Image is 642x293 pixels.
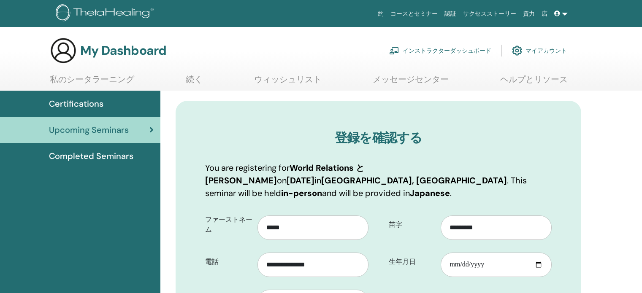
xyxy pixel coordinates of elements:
[80,43,166,58] h3: My Dashboard
[50,37,77,64] img: generic-user-icon.jpg
[49,150,133,162] span: Completed Seminars
[321,175,507,186] b: [GEOGRAPHIC_DATA], [GEOGRAPHIC_DATA]
[254,74,322,91] a: ウィッシュリスト
[382,254,441,270] label: 生年月日
[389,41,491,60] a: インストラクターダッシュボード
[460,6,520,22] a: サクセスストーリー
[49,97,103,110] span: Certifications
[512,41,567,60] a: マイアカウント
[500,74,568,91] a: ヘルプとリソース
[50,74,134,91] a: 私のシータラーニング
[205,161,552,199] p: You are registering for on in . This seminar will be held and will be provided in .
[410,188,450,199] b: Japanese
[205,130,552,145] h3: 登録を確認する
[512,43,522,58] img: cog.svg
[199,254,257,270] label: 電話
[520,6,538,22] a: 資力
[382,217,441,233] label: 苗字
[374,6,387,22] a: 約
[199,212,257,238] label: ファーストネーム
[186,74,203,91] a: 続く
[49,124,129,136] span: Upcoming Seminars
[441,6,460,22] a: 認証
[387,6,441,22] a: コースとセミナー
[538,6,551,22] a: 店
[287,175,314,186] b: [DATE]
[56,4,157,23] img: logo.png
[373,74,449,91] a: メッセージセンター
[281,188,322,199] b: in-person
[389,47,399,54] img: chalkboard-teacher.svg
